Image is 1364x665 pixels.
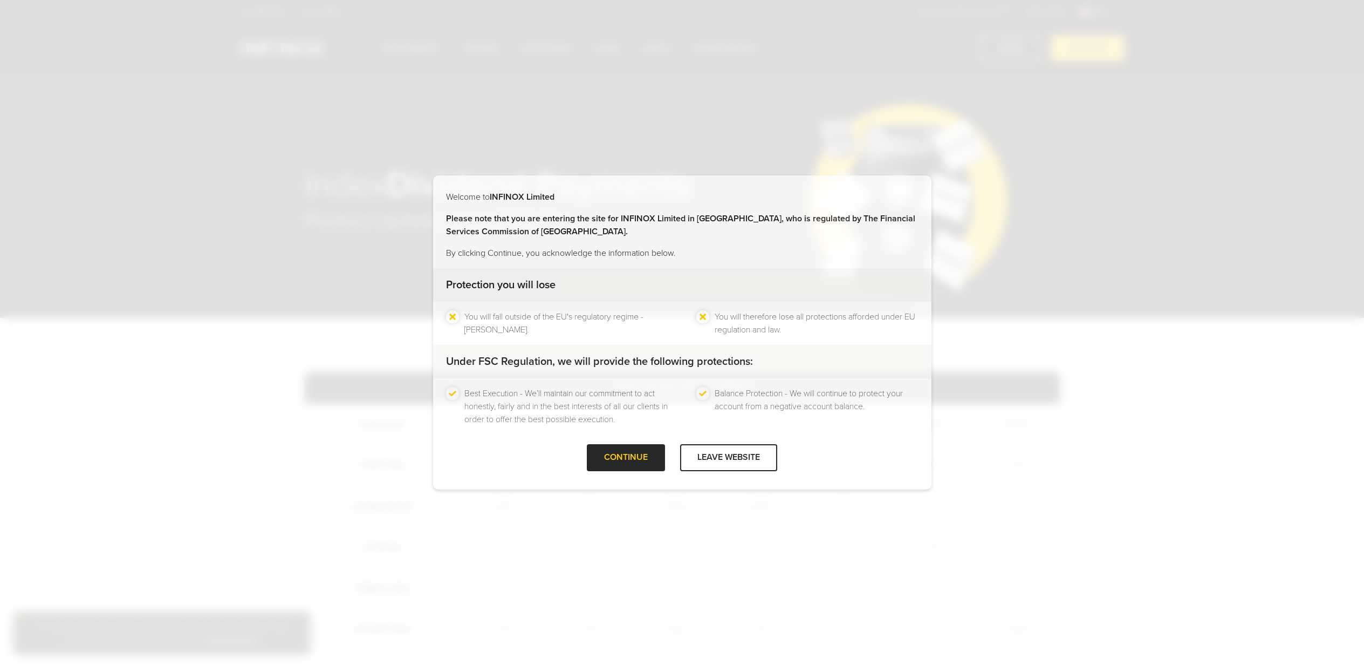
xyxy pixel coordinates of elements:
[446,247,919,260] p: By clicking Continue, you acknowledge the information below.
[464,310,668,336] li: You will fall outside of the EU's regulatory regime - [PERSON_NAME].
[715,387,919,426] li: Balance Protection - We will continue to protect your account from a negative account balance.
[446,355,753,368] strong: Under FSC Regulation, we will provide the following protections:
[464,387,668,426] li: Best Execution - We’ll maintain our commitment to act honestly, fairly and in the best interests ...
[680,444,777,471] div: LEAVE WEBSITE
[446,191,919,203] p: Welcome to
[446,213,915,237] strong: Please note that you are entering the site for INFINOX Limited in [GEOGRAPHIC_DATA], who is regul...
[715,310,919,336] li: You will therefore lose all protections afforded under EU regulation and law.
[587,444,665,471] div: CONTINUE
[490,192,554,202] strong: INFINOX Limited
[446,279,556,291] strong: Protection you will lose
